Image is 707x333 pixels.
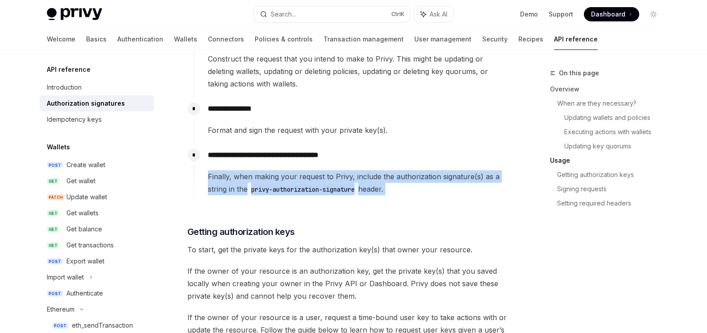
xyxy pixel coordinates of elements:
[40,111,154,127] a: Idempotency keys
[414,6,454,22] button: Ask AI
[40,173,154,189] a: GETGet wallet
[255,29,313,50] a: Policies & controls
[40,189,154,205] a: PATCHUpdate wallet
[391,11,405,18] span: Ctrl K
[66,192,107,202] div: Update wallet
[40,157,154,173] a: POSTCreate wallet
[564,139,668,153] a: Updating key quorums
[117,29,163,50] a: Authentication
[47,82,82,93] div: Introduction
[414,29,471,50] a: User management
[254,6,410,22] button: Search...CtrlK
[47,258,63,265] span: POST
[564,111,668,125] a: Updating wallets and policies
[557,168,668,182] a: Getting authorization keys
[86,29,107,50] a: Basics
[559,68,599,78] span: On this page
[187,265,509,302] span: If the owner of your resource is an authorization key, get the private key(s) that you saved loca...
[40,95,154,111] a: Authorization signatures
[520,10,538,19] a: Demo
[47,29,75,50] a: Welcome
[248,185,358,194] code: privy-authorization-signature
[47,114,102,125] div: Idempotency keys
[66,288,103,299] div: Authenticate
[40,79,154,95] a: Introduction
[550,82,668,96] a: Overview
[40,237,154,253] a: GETGet transactions
[47,98,125,109] div: Authorization signatures
[66,160,105,170] div: Create wallet
[40,205,154,221] a: GETGet wallets
[187,243,509,256] span: To start, get the private keys for the authorization key(s) that owner your resource.
[40,285,154,301] a: POSTAuthenticate
[72,320,133,331] div: eth_sendTransaction
[591,10,625,19] span: Dashboard
[323,29,404,50] a: Transaction management
[584,7,639,21] a: Dashboard
[66,240,114,251] div: Get transactions
[564,125,668,139] a: Executing actions with wallets
[47,194,65,201] span: PATCH
[557,182,668,196] a: Signing requests
[47,178,59,185] span: GET
[208,124,509,136] div: Format and sign the request with your private key(s).
[646,7,661,21] button: Toggle dark mode
[52,322,68,329] span: POST
[482,29,508,50] a: Security
[47,304,74,315] div: Ethereum
[66,256,104,267] div: Export wallet
[557,196,668,210] a: Setting required headers
[66,176,95,186] div: Get wallet
[271,9,296,20] div: Search...
[47,210,59,217] span: GET
[47,272,84,283] div: Import wallet
[549,10,573,19] a: Support
[518,29,543,50] a: Recipes
[47,8,102,21] img: light logo
[430,10,447,19] span: Ask AI
[66,208,99,218] div: Get wallets
[208,29,244,50] a: Connectors
[174,29,197,50] a: Wallets
[47,290,63,297] span: POST
[187,226,295,238] span: Getting authorization keys
[40,253,154,269] a: POSTExport wallet
[208,170,509,195] span: Finally, when making your request to Privy, include the authorization signature(s) as a string in...
[550,153,668,168] a: Usage
[40,221,154,237] a: GETGet balance
[47,162,63,169] span: POST
[47,64,91,75] h5: API reference
[66,224,102,234] div: Get balance
[557,96,668,111] a: When are they necessary?
[47,242,59,249] span: GET
[47,226,59,233] span: GET
[47,142,70,152] h5: Wallets
[208,53,509,90] span: Construct the request that you intend to make to Privy. This might be updating or deleting wallet...
[554,29,598,50] a: API reference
